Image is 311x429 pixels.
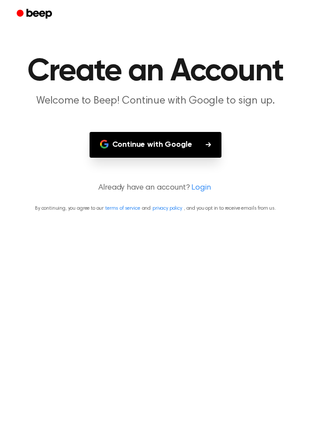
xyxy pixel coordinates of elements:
[10,182,301,194] p: Already have an account?
[90,132,222,158] button: Continue with Google
[10,56,301,87] h1: Create an Account
[191,182,211,194] a: Login
[152,206,182,211] a: privacy policy
[10,204,301,212] p: By continuing, you agree to our and , and you opt in to receive emails from us.
[10,94,301,107] p: Welcome to Beep! Continue with Google to sign up.
[10,6,60,23] a: Beep
[105,206,140,211] a: terms of service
